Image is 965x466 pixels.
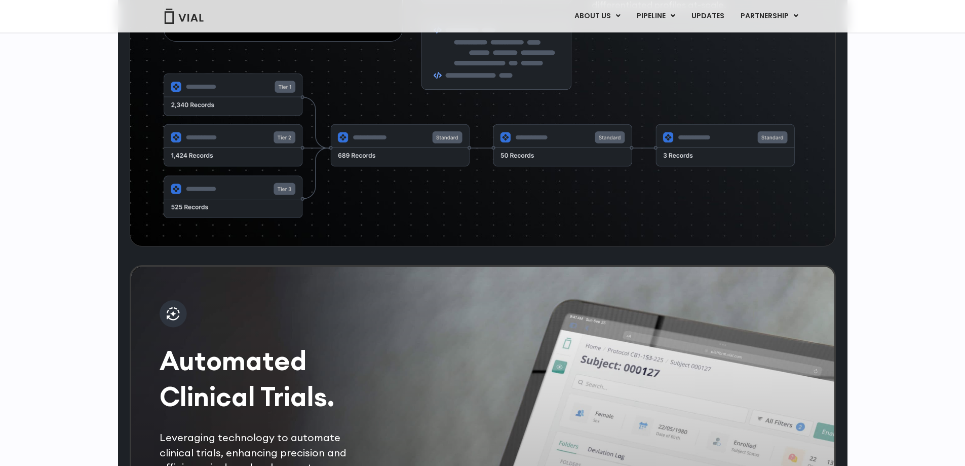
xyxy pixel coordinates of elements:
[566,8,628,25] a: ABOUT USMenu Toggle
[164,74,795,220] img: Flowchart
[164,9,204,24] img: Vial Logo
[683,8,732,25] a: UPDATES
[629,8,683,25] a: PIPELINEMenu Toggle
[732,8,806,25] a: PARTNERSHIPMenu Toggle
[160,343,371,415] h2: Automated Clinical Trials.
